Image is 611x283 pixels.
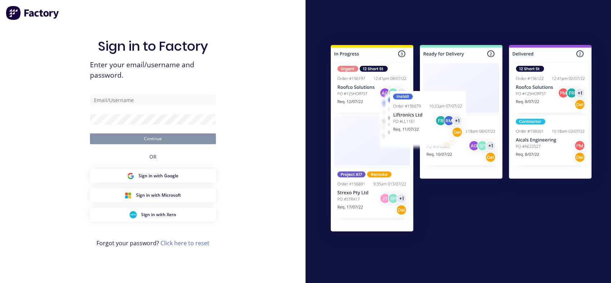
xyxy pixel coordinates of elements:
span: Sign in with Microsoft [136,192,181,198]
div: OR [149,144,157,169]
img: Google Sign in [127,172,134,179]
img: Sign in [315,31,607,248]
span: Enter your email/username and password. [90,60,216,81]
input: Email/Username [90,95,216,105]
button: Xero Sign inSign in with Xero [90,208,216,222]
img: Xero Sign in [130,211,137,218]
button: Google Sign inSign in with Google [90,169,216,183]
a: Click here to reset [160,239,209,247]
img: Factory [6,6,60,20]
span: Sign in with Google [139,173,178,179]
button: Continue [90,133,216,144]
img: Microsoft Sign in [125,192,132,199]
span: Forgot your password? [96,239,209,247]
button: Microsoft Sign inSign in with Microsoft [90,188,216,202]
span: Sign in with Xero [141,211,176,218]
h1: Sign in to Factory [98,38,208,54]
